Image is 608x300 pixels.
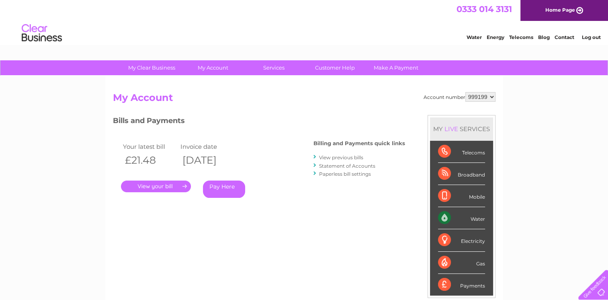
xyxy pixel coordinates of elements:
[21,21,62,45] img: logo.png
[115,4,494,39] div: Clear Business is a trading name of Verastar Limited (registered in [GEOGRAPHIC_DATA] No. 3667643...
[438,229,485,251] div: Electricity
[438,185,485,207] div: Mobile
[438,274,485,296] div: Payments
[319,154,363,160] a: View previous bills
[457,4,512,14] a: 0333 014 3131
[302,60,368,75] a: Customer Help
[438,141,485,163] div: Telecoms
[467,34,482,40] a: Water
[430,117,493,140] div: MY SERVICES
[363,60,429,75] a: Make A Payment
[121,181,191,192] a: .
[203,181,245,198] a: Pay Here
[438,163,485,185] div: Broadband
[113,92,495,107] h2: My Account
[119,60,185,75] a: My Clear Business
[121,152,179,168] th: £21.48
[581,34,600,40] a: Log out
[538,34,550,40] a: Blog
[180,60,246,75] a: My Account
[178,152,236,168] th: [DATE]
[319,171,371,177] a: Paperless bill settings
[509,34,533,40] a: Telecoms
[443,125,460,133] div: LIVE
[487,34,504,40] a: Energy
[313,140,405,146] h4: Billing and Payments quick links
[121,141,179,152] td: Your latest bill
[113,115,405,129] h3: Bills and Payments
[319,163,375,169] a: Statement of Accounts
[178,141,236,152] td: Invoice date
[555,34,574,40] a: Contact
[424,92,495,102] div: Account number
[438,207,485,229] div: Water
[438,252,485,274] div: Gas
[241,60,307,75] a: Services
